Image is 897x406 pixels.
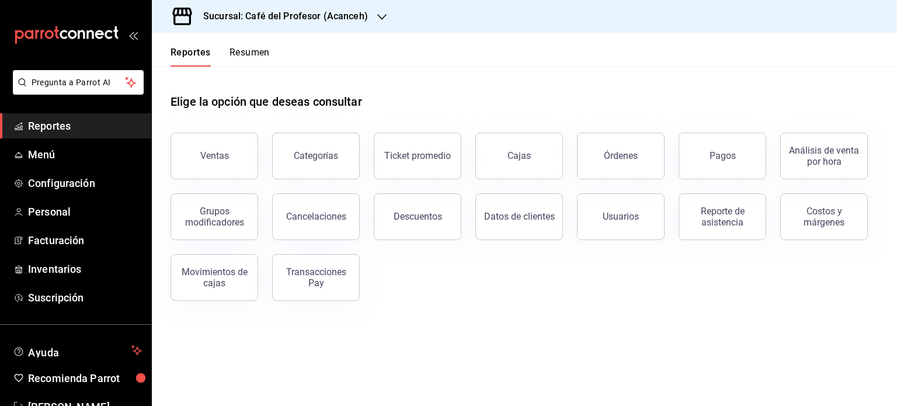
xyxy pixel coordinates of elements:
[28,233,142,248] span: Facturación
[577,133,665,179] button: Órdenes
[604,150,638,161] div: Órdenes
[32,77,126,89] span: Pregunta a Parrot AI
[384,150,451,161] div: Ticket promedio
[171,47,211,67] button: Reportes
[272,254,360,301] button: Transacciones Pay
[28,290,142,306] span: Suscripción
[28,175,142,191] span: Configuración
[686,206,759,228] div: Reporte de asistencia
[394,211,442,222] div: Descuentos
[194,9,368,23] h3: Sucursal: Café del Profesor (Acanceh)
[788,145,860,167] div: Análisis de venta por hora
[780,193,868,240] button: Costos y márgenes
[200,150,229,161] div: Ventas
[475,133,563,179] a: Cajas
[178,266,251,289] div: Movimientos de cajas
[128,30,138,40] button: open_drawer_menu
[507,149,531,163] div: Cajas
[171,47,270,67] div: navigation tabs
[272,133,360,179] button: Categorías
[286,211,346,222] div: Cancelaciones
[8,85,144,97] a: Pregunta a Parrot AI
[294,150,338,161] div: Categorías
[577,193,665,240] button: Usuarios
[603,211,639,222] div: Usuarios
[780,133,868,179] button: Análisis de venta por hora
[710,150,736,161] div: Pagos
[374,193,461,240] button: Descuentos
[28,204,142,220] span: Personal
[272,193,360,240] button: Cancelaciones
[475,193,563,240] button: Datos de clientes
[28,343,127,358] span: Ayuda
[171,193,258,240] button: Grupos modificadores
[28,118,142,134] span: Reportes
[13,70,144,95] button: Pregunta a Parrot AI
[484,211,555,222] div: Datos de clientes
[171,133,258,179] button: Ventas
[374,133,461,179] button: Ticket promedio
[178,206,251,228] div: Grupos modificadores
[28,370,142,386] span: Recomienda Parrot
[679,193,766,240] button: Reporte de asistencia
[171,254,258,301] button: Movimientos de cajas
[28,147,142,162] span: Menú
[28,261,142,277] span: Inventarios
[230,47,270,67] button: Resumen
[280,266,352,289] div: Transacciones Pay
[171,93,362,110] h1: Elige la opción que deseas consultar
[679,133,766,179] button: Pagos
[788,206,860,228] div: Costos y márgenes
